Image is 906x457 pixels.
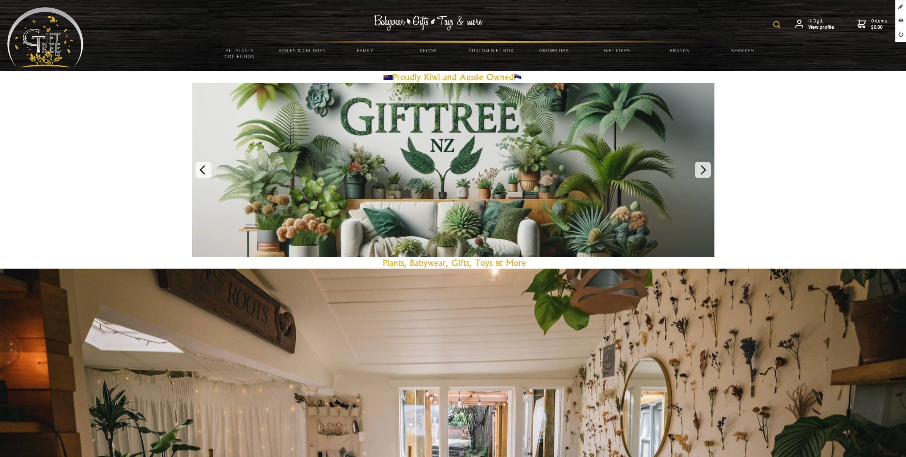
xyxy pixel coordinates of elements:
a: Custom Gift Box [460,43,522,58]
button: Next [695,162,711,178]
span: Hi Dgtl, [808,18,834,30]
button: Previous [196,162,212,178]
img: Babyware - Gifts - Toys and more... [7,7,83,68]
img: product search [773,21,780,28]
a: Services [711,43,774,58]
a: Proudly Kiwi and Aussie Owned [384,72,523,82]
span: 0 items [871,17,887,30]
strong: $0.00 [871,24,887,30]
a: Plants, Babywear, Gifts, Toys & Mor [383,257,522,268]
a: Hi Dgtl,View profile [795,18,834,30]
img: Babywear - Gifts - Toys & more [374,15,483,30]
a: Decor [397,43,459,58]
a: Grown Ups [522,43,585,58]
a: 0 items$0.00 [857,18,887,30]
a: Babies & Children [271,43,334,58]
strong: View profile [808,24,834,30]
a: Family [334,43,397,58]
a: Gift Ideas [585,43,648,58]
a: All Plants Collection [208,43,271,64]
a: Brands [648,43,711,58]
